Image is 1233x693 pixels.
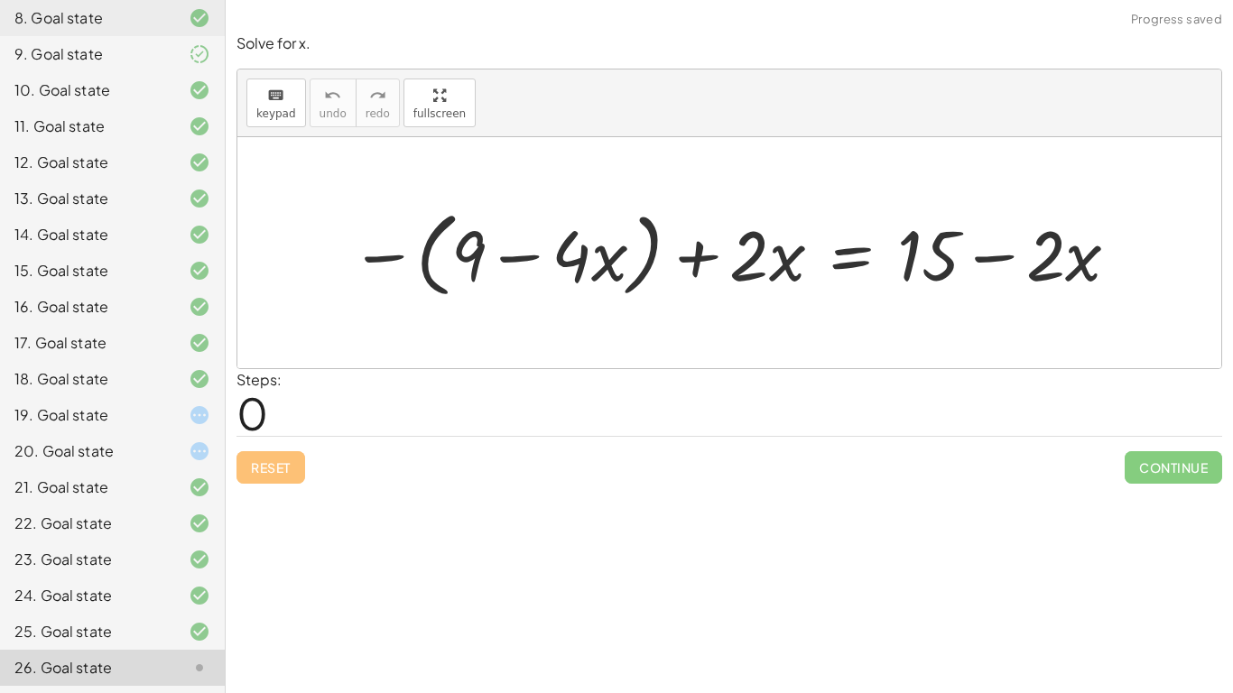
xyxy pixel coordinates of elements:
[369,85,386,106] i: redo
[189,404,210,426] i: Task started.
[189,115,210,137] i: Task finished and correct.
[189,7,210,29] i: Task finished and correct.
[189,549,210,570] i: Task finished and correct.
[403,79,476,127] button: fullscreen
[189,224,210,245] i: Task finished and correct.
[14,585,160,606] div: 24. Goal state
[14,296,160,318] div: 16. Goal state
[189,657,210,679] i: Task not started.
[256,107,296,120] span: keypad
[14,188,160,209] div: 13. Goal state
[14,513,160,534] div: 22. Goal state
[14,224,160,245] div: 14. Goal state
[14,440,160,462] div: 20. Goal state
[14,43,160,65] div: 9. Goal state
[324,85,341,106] i: undo
[14,7,160,29] div: 8. Goal state
[14,404,160,426] div: 19. Goal state
[189,188,210,209] i: Task finished and correct.
[14,549,160,570] div: 23. Goal state
[189,43,210,65] i: Task finished and part of it marked as correct.
[310,79,357,127] button: undoundo
[320,107,347,120] span: undo
[14,621,160,642] div: 25. Goal state
[189,152,210,173] i: Task finished and correct.
[14,115,160,137] div: 11. Goal state
[189,585,210,606] i: Task finished and correct.
[189,368,210,390] i: Task finished and correct.
[267,85,284,106] i: keyboard
[14,79,160,101] div: 10. Goal state
[189,621,210,642] i: Task finished and correct.
[366,107,390,120] span: redo
[14,332,160,354] div: 17. Goal state
[189,440,210,462] i: Task started.
[14,368,160,390] div: 18. Goal state
[14,260,160,282] div: 15. Goal state
[14,476,160,498] div: 21. Goal state
[236,33,1222,54] p: Solve for x.
[189,476,210,498] i: Task finished and correct.
[189,332,210,354] i: Task finished and correct.
[189,260,210,282] i: Task finished and correct.
[1131,11,1222,29] span: Progress saved
[413,107,466,120] span: fullscreen
[14,657,160,679] div: 26. Goal state
[246,79,306,127] button: keyboardkeypad
[356,79,400,127] button: redoredo
[189,296,210,318] i: Task finished and correct.
[14,152,160,173] div: 12. Goal state
[236,385,268,440] span: 0
[236,370,282,389] label: Steps:
[189,79,210,101] i: Task finished and correct.
[189,513,210,534] i: Task finished and correct.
